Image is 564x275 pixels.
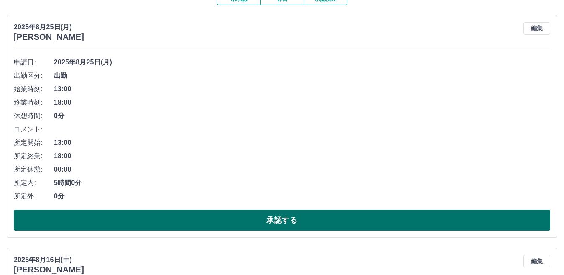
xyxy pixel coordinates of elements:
span: 00:00 [54,164,550,175]
span: 休憩時間: [14,111,54,121]
span: 所定内: [14,178,54,188]
span: 申請日: [14,57,54,67]
h3: [PERSON_NAME] [14,32,84,42]
span: 13:00 [54,138,550,148]
p: 2025年8月25日(月) [14,22,84,32]
button: 編集 [523,22,550,35]
span: 所定休憩: [14,164,54,175]
span: 18:00 [54,151,550,161]
h3: [PERSON_NAME] [14,265,84,275]
span: 0分 [54,191,550,201]
span: 5時間0分 [54,178,550,188]
span: 出勤区分: [14,71,54,81]
span: 始業時刻: [14,84,54,94]
span: 2025年8月25日(月) [54,57,550,67]
span: 0分 [54,111,550,121]
span: 所定終業: [14,151,54,161]
span: 所定外: [14,191,54,201]
button: 承認する [14,210,550,231]
span: 終業時刻: [14,98,54,108]
span: 13:00 [54,84,550,94]
span: 所定開始: [14,138,54,148]
span: コメント: [14,124,54,134]
button: 編集 [523,255,550,267]
p: 2025年8月16日(土) [14,255,84,265]
span: 18:00 [54,98,550,108]
span: 出勤 [54,71,550,81]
